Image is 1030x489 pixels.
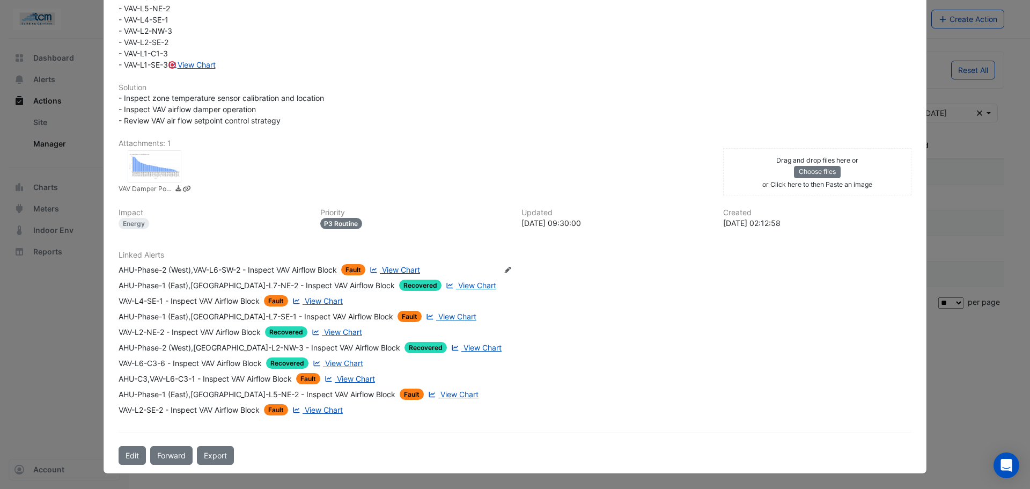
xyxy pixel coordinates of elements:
a: View Chart [426,389,479,400]
a: View Chart [310,326,362,338]
h6: Created [723,208,912,217]
div: VAV-L2-SE-2 - Inspect VAV Airflow Block [119,404,260,415]
h6: Solution [119,83,911,92]
span: - Inspect zone temperature sensor calibration and location - Inspect VAV airflow damper operation... [119,93,324,125]
a: Download [174,184,182,195]
div: [DATE] 02:12:58 [723,217,912,229]
span: Recovered [404,342,447,353]
h6: Attachments: 1 [119,139,911,148]
span: View Chart [324,327,362,337]
button: Choose files [794,166,841,178]
div: VAV Damper Position (%) During Business Hours.png [128,150,181,183]
small: VAV Damper Position (%) During Business Hours.png [119,184,172,195]
div: VAV-L2-NE-2 - Inspect VAV Airflow Block [119,326,261,338]
span: View Chart [440,390,479,399]
span: View Chart [438,312,476,321]
div: AHU-Phase-2 (West),VAV-L6-SW-2 - Inspect VAV Airflow Block [119,264,337,275]
h6: Priority [320,208,509,217]
a: View Chart [444,280,496,291]
a: View Chart [322,373,375,384]
span: Fault [400,389,424,400]
div: AHU-Phase-1 (East),[GEOGRAPHIC_DATA]-L5-NE-2 - Inspect VAV Airflow Block [119,389,395,400]
span: Fault [341,264,365,275]
div: P3 Routine [320,218,363,229]
span: View Chart [382,265,420,274]
a: View Chart [168,60,216,69]
a: View Chart [290,404,343,415]
h6: Linked Alerts [119,251,911,260]
a: Copy link to clipboard [182,184,190,195]
button: Forward [150,446,193,465]
span: Fault [264,404,288,415]
div: AHU-Phase-1 (East),[GEOGRAPHIC_DATA]-L7-NE-2 - Inspect VAV Airflow Block [119,280,395,291]
a: View Chart [290,295,343,306]
div: Open Intercom Messenger [994,452,1019,478]
span: View Chart [325,359,363,368]
span: Fault [296,373,320,384]
span: View Chart [458,281,496,290]
a: View Chart [311,357,363,369]
div: AHU-C3,VAV-L6-C3-1 - Inspect VAV Airflow Block [119,373,292,384]
a: View Chart [424,311,476,322]
h6: Impact [119,208,307,217]
span: View Chart [305,296,343,305]
a: Export [197,446,234,465]
span: Recovered [399,280,442,291]
span: Recovered [265,326,307,338]
div: AHU-Phase-2 (West),[GEOGRAPHIC_DATA]-L2-NW-3 - Inspect VAV Airflow Block [119,342,400,353]
div: VAV-L6-C3-6 - Inspect VAV Airflow Block [119,357,262,369]
span: Fault [398,311,422,322]
div: Energy [119,218,149,229]
fa-icon: Edit Linked Alerts [504,266,512,274]
div: Tooltip anchor [167,60,177,70]
span: Recovered [266,357,308,369]
span: Fault [264,295,288,306]
span: View Chart [305,405,343,414]
span: View Chart [337,374,375,383]
small: or Click here to then Paste an image [762,180,872,188]
small: Drag and drop files here or [776,156,858,164]
button: Edit [119,446,146,465]
a: View Chart [449,342,502,353]
a: View Chart [367,264,420,275]
div: [DATE] 09:30:00 [521,217,710,229]
div: AHU-Phase-1 (East),[GEOGRAPHIC_DATA]-L7-SE-1 - Inspect VAV Airflow Block [119,311,393,322]
div: VAV-L4-SE-1 - Inspect VAV Airflow Block [119,295,260,306]
span: View Chart [464,343,502,352]
h6: Updated [521,208,710,217]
